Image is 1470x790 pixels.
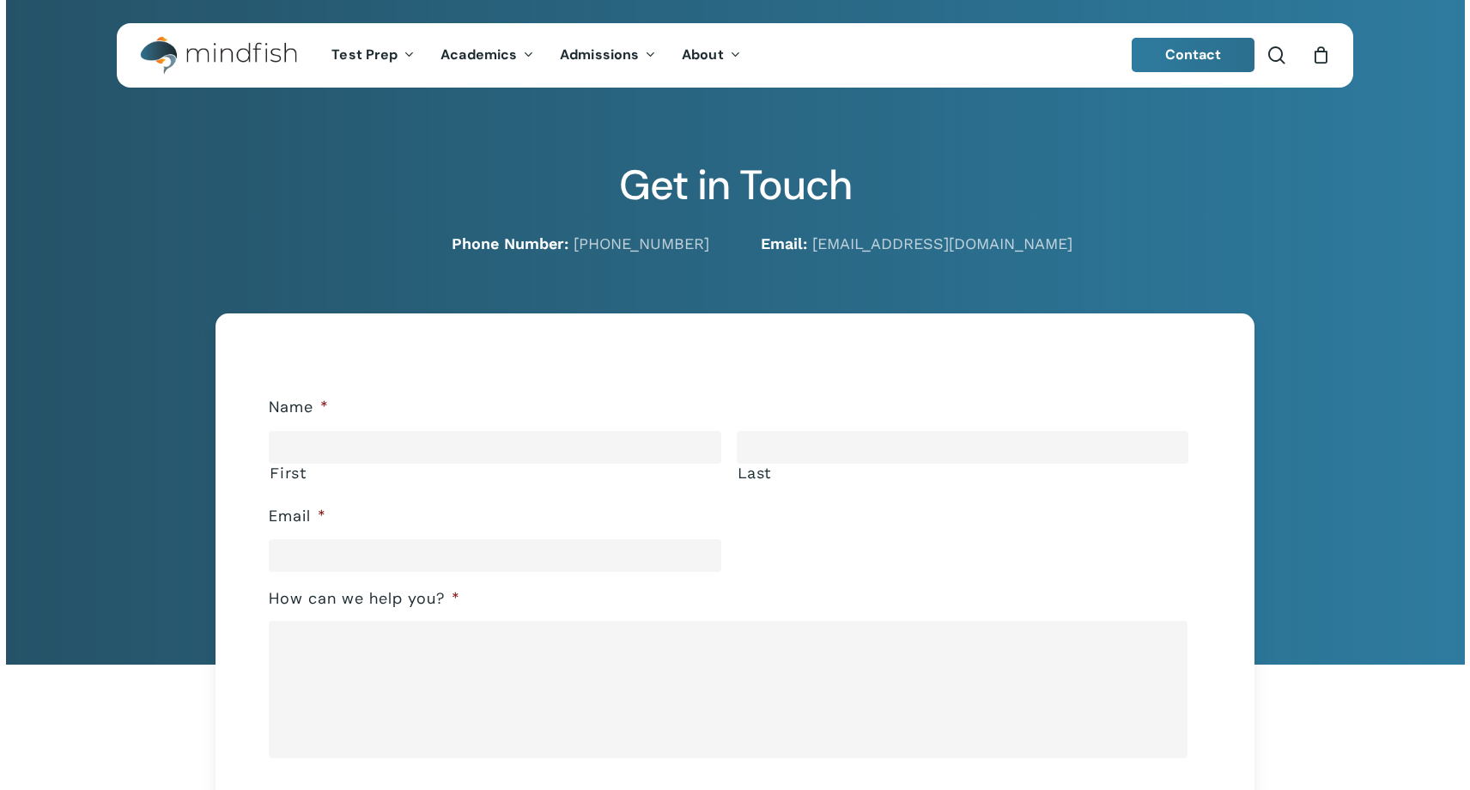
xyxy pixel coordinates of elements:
[738,465,1188,482] label: Last
[269,589,460,609] label: How can we help you?
[682,46,724,64] span: About
[319,48,428,63] a: Test Prep
[452,234,568,252] strong: Phone Number:
[270,465,720,482] label: First
[1165,46,1222,64] span: Contact
[1132,38,1255,72] a: Contact
[117,161,1353,210] h2: Get in Touch
[1311,46,1330,64] a: Cart
[319,23,753,88] nav: Main Menu
[117,23,1353,88] header: Main Menu
[428,48,547,63] a: Academics
[574,234,709,252] a: [PHONE_NUMBER]
[560,46,639,64] span: Admissions
[331,46,398,64] span: Test Prep
[269,507,326,526] label: Email
[812,234,1072,252] a: [EMAIL_ADDRESS][DOMAIN_NAME]
[269,398,329,417] label: Name
[440,46,517,64] span: Academics
[761,234,807,252] strong: Email:
[547,48,669,63] a: Admissions
[669,48,754,63] a: About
